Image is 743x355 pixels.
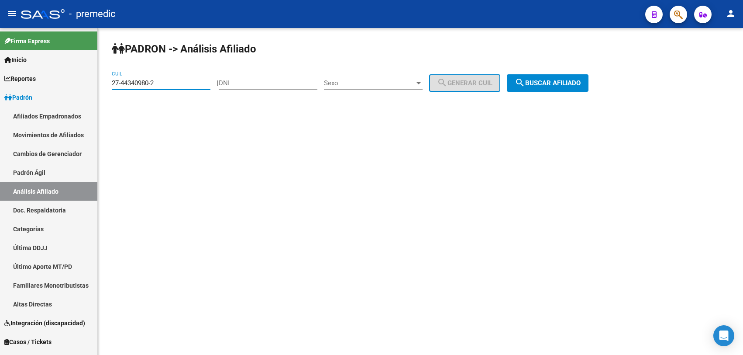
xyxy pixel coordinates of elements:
[437,77,447,88] mat-icon: search
[515,77,525,88] mat-icon: search
[429,74,500,92] button: Generar CUIL
[437,79,492,87] span: Generar CUIL
[713,325,734,346] div: Open Intercom Messenger
[4,36,50,46] span: Firma Express
[515,79,581,87] span: Buscar afiliado
[4,55,27,65] span: Inicio
[726,8,736,19] mat-icon: person
[507,74,588,92] button: Buscar afiliado
[4,93,32,102] span: Padrón
[4,74,36,84] span: Reportes
[7,8,17,19] mat-icon: menu
[217,79,507,87] div: |
[324,79,415,87] span: Sexo
[112,43,256,55] strong: PADRON -> Análisis Afiliado
[69,4,116,24] span: - premedic
[4,318,85,328] span: Integración (discapacidad)
[4,337,52,347] span: Casos / Tickets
